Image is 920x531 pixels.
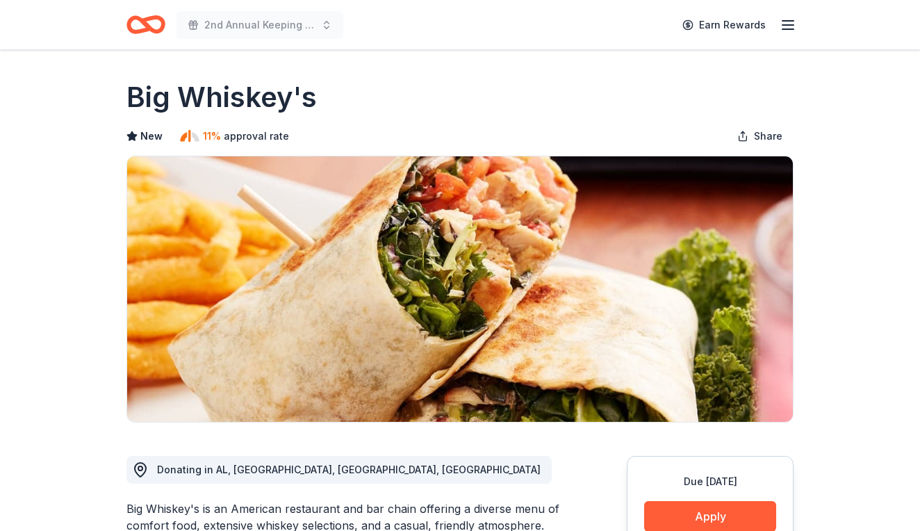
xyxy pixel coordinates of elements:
button: Share [726,122,794,150]
span: 11% [203,128,221,145]
span: Donating in AL, [GEOGRAPHIC_DATA], [GEOGRAPHIC_DATA], [GEOGRAPHIC_DATA] [157,464,541,475]
div: Due [DATE] [644,473,776,490]
h1: Big Whiskey's [126,78,317,117]
span: 2nd Annual Keeping Our Promise Benefit [204,17,315,33]
span: Share [754,128,782,145]
button: 2nd Annual Keeping Our Promise Benefit [176,11,343,39]
img: Image for Big Whiskey's [127,156,793,422]
span: New [140,128,163,145]
a: Earn Rewards [674,13,774,38]
span: approval rate [224,128,289,145]
a: Home [126,8,165,41]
